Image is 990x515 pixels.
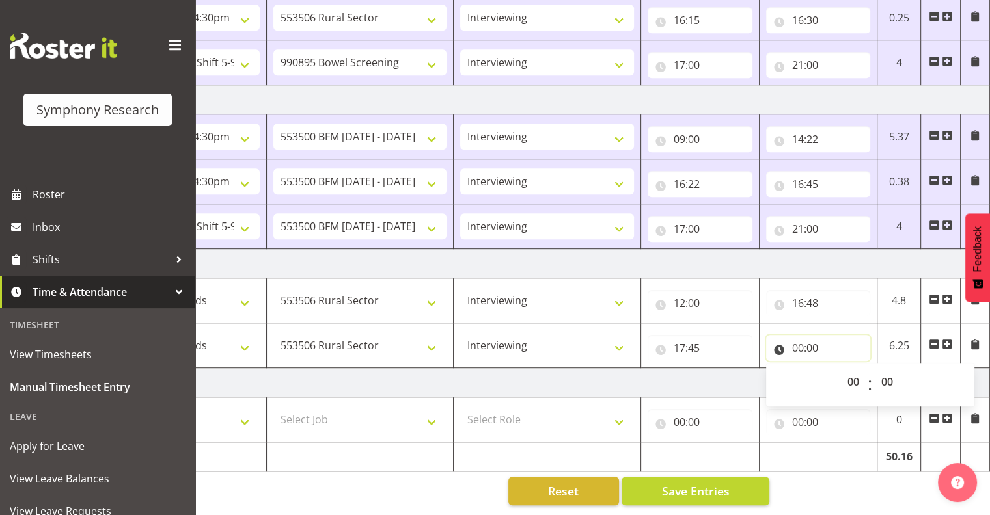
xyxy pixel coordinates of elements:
[3,371,192,403] a: Manual Timesheet Entry
[648,7,752,33] input: Click to select...
[877,397,921,442] td: 0
[648,126,752,152] input: Click to select...
[868,369,872,401] span: :
[508,477,619,505] button: Reset
[79,249,990,278] td: [DATE]
[3,338,192,371] a: View Timesheets
[33,282,169,302] span: Time & Attendance
[951,476,964,489] img: help-xxl-2.png
[79,85,990,114] td: [DATE]
[877,159,921,204] td: 0.38
[877,114,921,159] td: 5.37
[877,323,921,368] td: 6.25
[10,469,186,488] span: View Leave Balances
[10,33,117,59] img: Rosterit website logo
[33,250,169,269] span: Shifts
[622,477,769,505] button: Save Entries
[877,442,921,471] td: 50.16
[766,290,871,316] input: Click to select...
[648,409,752,435] input: Click to select...
[3,430,192,462] a: Apply for Leave
[766,52,871,78] input: Click to select...
[10,345,186,364] span: View Timesheets
[3,462,192,495] a: View Leave Balances
[33,217,189,237] span: Inbox
[972,226,983,272] span: Feedback
[10,436,186,456] span: Apply for Leave
[648,216,752,242] input: Click to select...
[766,335,871,361] input: Click to select...
[648,52,752,78] input: Click to select...
[965,213,990,302] button: Feedback - Show survey
[648,335,752,361] input: Click to select...
[661,482,729,499] span: Save Entries
[766,7,871,33] input: Click to select...
[877,40,921,85] td: 4
[877,278,921,323] td: 4.8
[3,311,192,338] div: Timesheet
[36,100,159,120] div: Symphony Research
[877,204,921,249] td: 4
[648,171,752,197] input: Click to select...
[766,216,871,242] input: Click to select...
[10,377,186,397] span: Manual Timesheet Entry
[766,409,871,435] input: Click to select...
[766,171,871,197] input: Click to select...
[33,185,189,204] span: Roster
[79,368,990,397] td: [DATE]
[548,482,579,499] span: Reset
[3,403,192,430] div: Leave
[766,126,871,152] input: Click to select...
[648,290,752,316] input: Click to select...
